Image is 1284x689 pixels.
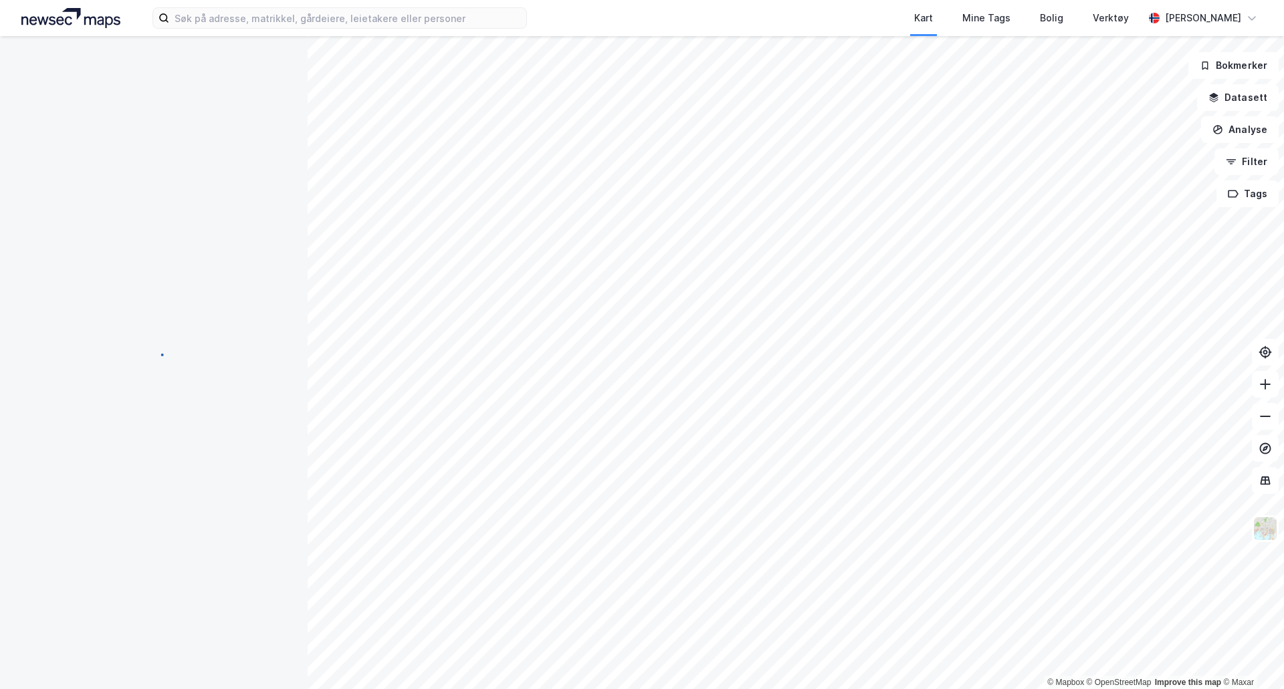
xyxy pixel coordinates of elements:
button: Tags [1216,180,1279,207]
button: Datasett [1197,84,1279,111]
img: logo.a4113a55bc3d86da70a041830d287a7e.svg [21,8,120,28]
iframe: Chat Widget [1217,625,1284,689]
div: Mine Tags [962,10,1010,26]
div: Kart [914,10,933,26]
button: Filter [1214,148,1279,175]
img: spinner.a6d8c91a73a9ac5275cf975e30b51cfb.svg [143,344,165,366]
div: Verktøy [1093,10,1129,26]
div: Bolig [1040,10,1063,26]
input: Søk på adresse, matrikkel, gårdeiere, leietakere eller personer [169,8,526,28]
a: Improve this map [1155,678,1221,687]
a: Mapbox [1047,678,1084,687]
button: Bokmerker [1188,52,1279,79]
a: OpenStreetMap [1087,678,1152,687]
div: Kontrollprogram for chat [1217,625,1284,689]
button: Analyse [1201,116,1279,143]
div: [PERSON_NAME] [1165,10,1241,26]
img: Z [1253,516,1278,541]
